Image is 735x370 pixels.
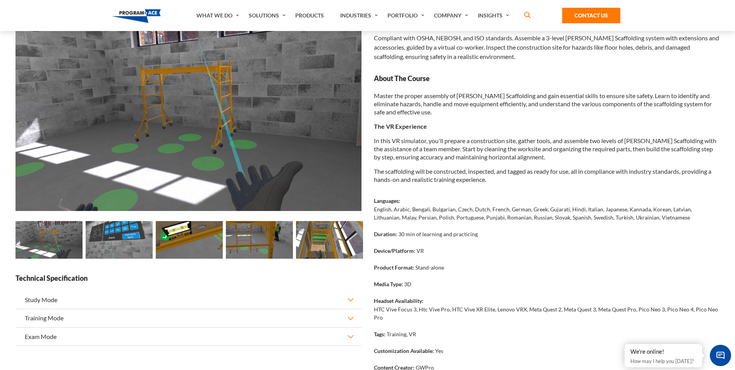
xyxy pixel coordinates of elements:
[15,16,361,211] img: Bakers Scaffolding Assembly VR Training - Preview 1
[435,347,443,355] p: Yes
[374,74,720,83] strong: About The Course
[398,230,478,238] p: 30 min of learning and practicing
[226,221,293,259] img: Bakers Scaffolding Assembly VR Training - Preview 4
[387,330,416,338] p: Training, VR
[374,247,415,254] strong: Device/Platform:
[374,331,386,337] strong: Tags:
[374,122,720,130] p: The VR Experience
[86,221,153,259] img: Bakers Scaffolding Assembly VR Training - Preview 2
[374,167,720,183] p: The scaffolding will be constructed, inspected, and tagged as ready for use, all in compliance wi...
[630,356,696,366] p: How may I help you [DATE]?
[374,137,720,161] p: In this VR simulator, you'll prepare a construction site, gather tools, and assemble two levels o...
[404,280,411,288] p: 3D
[374,281,403,287] strong: Media Type:
[710,345,731,366] span: Chat Widget
[296,221,363,259] img: Bakers Scaffolding Assembly VR Training - Preview 5
[112,9,161,23] img: Program-Ace
[15,273,361,283] strong: Technical Specification
[156,221,223,259] img: Bakers Scaffolding Assembly VR Training - Preview 3
[415,263,444,271] p: Stand-alone
[374,305,720,322] p: HTC Vive Focus 3, Htc Vive Pro, HTC Vive XR Elite, Lenovo VRX, Meta Quest 2, Meta Quest 3, Meta Q...
[417,247,424,255] p: VR
[374,297,423,304] strong: Headset Availability:
[15,291,361,309] button: Study Mode
[374,264,414,271] strong: Product Format:
[15,221,83,259] img: Bakers Scaffolding Assembly VR Training - Preview 1
[15,309,361,327] button: Training Mode
[562,8,620,23] a: Contact Us
[374,197,400,204] strong: Languages:
[630,348,696,356] div: We're online!
[15,328,361,346] button: Exam Mode
[374,92,720,116] p: Master the proper assembly of [PERSON_NAME] Scaffolding and gain essential skills to ensure site ...
[374,16,720,61] div: Compliant with OSHA, NEBOSH, and ISO standards. Assemble a 3-level [PERSON_NAME] Scaffolding syst...
[374,205,720,221] p: English, Arabic, Bengali, Bulgarian, Czech, Dutch, French, German, Greek, Gujarati, Hindi, Italia...
[374,348,434,354] strong: Customization Available:
[374,231,397,237] strong: Duration:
